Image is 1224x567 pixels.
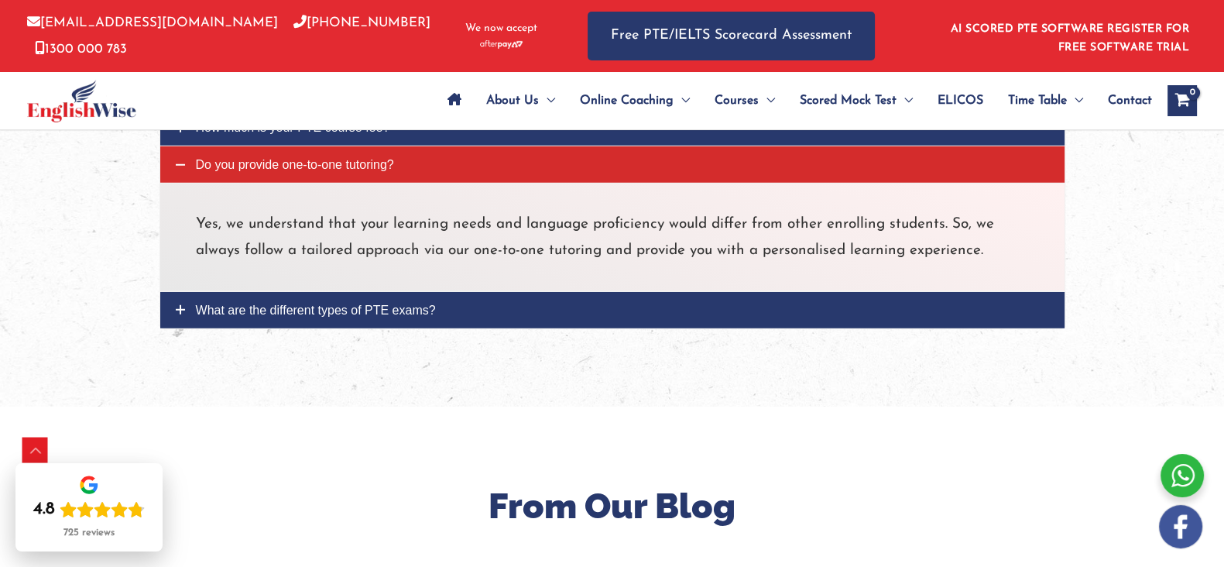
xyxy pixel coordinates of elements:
[580,74,674,128] span: Online Coaching
[474,74,567,128] a: About UsMenu Toggle
[1008,74,1067,128] span: Time Table
[715,74,759,128] span: Courses
[941,11,1197,61] aside: Header Widget 1
[480,40,523,49] img: Afterpay-Logo
[63,527,115,539] div: 725 reviews
[567,74,702,128] a: Online CoachingMenu Toggle
[293,16,430,29] a: [PHONE_NUMBER]
[1159,505,1202,548] img: white-facebook.png
[1167,85,1197,116] a: View Shopping Cart, empty
[196,211,1029,263] p: Yes, we understand that your learning needs and language proficiency would differ from other enro...
[196,304,436,317] span: What are the different types of PTE exams?
[27,80,136,122] img: cropped-ew-logo
[160,146,1065,183] a: Do you provide one-to-one tutoring?
[160,292,1065,328] a: What are the different types of PTE exams?
[196,158,394,171] span: Do you provide one-to-one tutoring?
[897,74,913,128] span: Menu Toggle
[1095,74,1152,128] a: Contact
[759,74,775,128] span: Menu Toggle
[1108,74,1152,128] span: Contact
[33,499,55,521] div: 4.8
[33,499,145,521] div: Rating: 4.8 out of 5
[465,21,537,36] span: We now accept
[800,74,897,128] span: Scored Mock Test
[486,74,539,128] span: About Us
[1067,74,1083,128] span: Menu Toggle
[702,74,787,128] a: CoursesMenu Toggle
[539,74,555,128] span: Menu Toggle
[951,23,1190,53] a: AI SCORED PTE SOFTWARE REGISTER FOR FREE SOFTWARE TRIAL
[938,74,983,128] span: ELICOS
[35,43,127,56] a: 1300 000 783
[27,16,278,29] a: [EMAIL_ADDRESS][DOMAIN_NAME]
[171,484,1054,530] h2: From Our Blog
[435,74,1152,128] nav: Site Navigation: Main Menu
[996,74,1095,128] a: Time TableMenu Toggle
[674,74,690,128] span: Menu Toggle
[925,74,996,128] a: ELICOS
[588,12,875,60] a: Free PTE/IELTS Scorecard Assessment
[787,74,925,128] a: Scored Mock TestMenu Toggle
